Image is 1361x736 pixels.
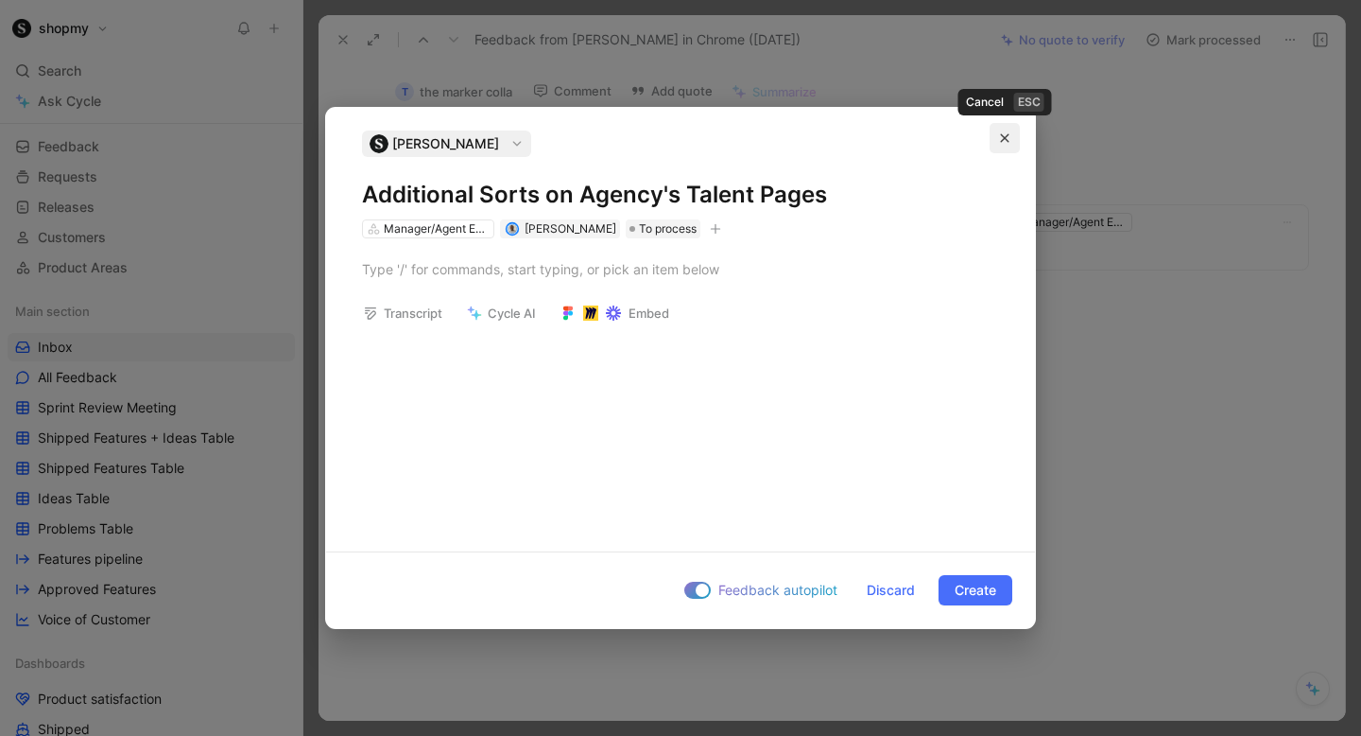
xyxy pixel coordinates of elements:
button: Embed [552,300,678,326]
span: [PERSON_NAME] [525,221,616,236]
div: To process [626,219,700,238]
img: avatar [507,223,517,234]
span: [PERSON_NAME] [392,132,499,155]
img: logo [370,134,388,153]
button: Cycle AI [458,300,544,326]
span: Upgrade [8,23,56,37]
div: Manager/Agent Experience [384,219,490,238]
button: Discard [851,575,931,605]
button: Create [939,575,1012,605]
h1: Additional Sorts on Agency's Talent Pages [362,180,999,210]
button: logo[PERSON_NAME] [362,131,531,157]
span: To process [639,219,697,238]
button: Transcript [354,300,451,326]
span: Create [955,579,996,602]
span: Discard [867,579,915,602]
span: Feedback autopilot [718,579,837,602]
button: Feedback autopilot [679,578,843,603]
